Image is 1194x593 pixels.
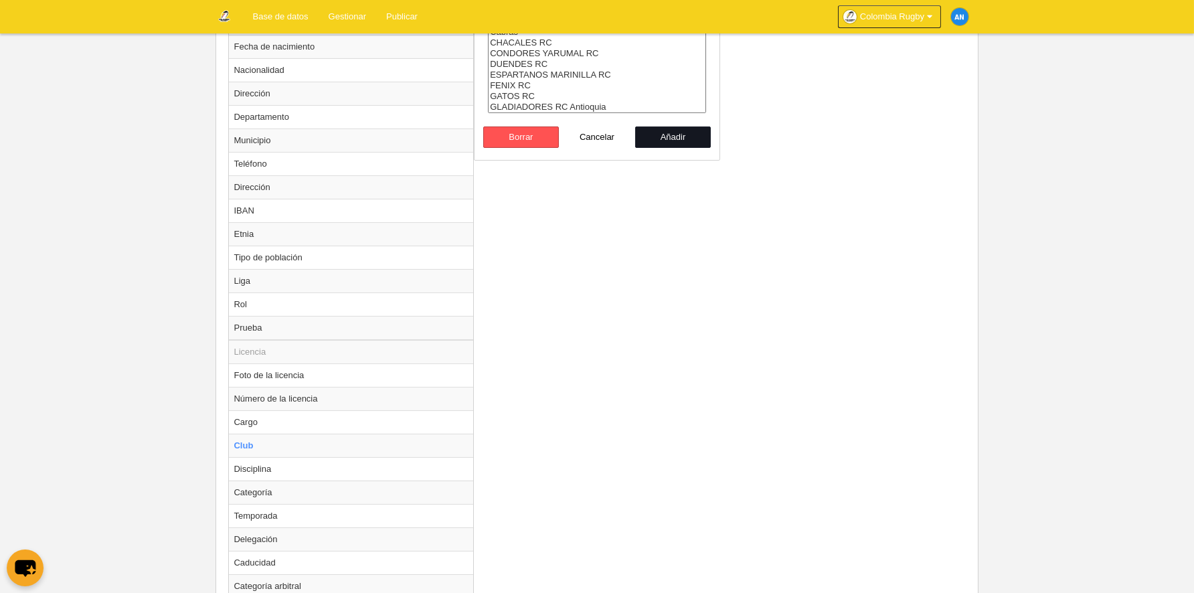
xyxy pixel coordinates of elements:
button: Borrar [483,126,560,148]
option: DUENDES RC [489,59,705,70]
button: Cancelar [559,126,635,148]
td: IBAN [229,199,474,222]
td: Foto de la licencia [229,363,474,387]
img: Colombia Rugby [216,8,232,24]
button: Añadir [635,126,711,148]
option: ESPARTANOS MARINILLA RC [489,70,705,80]
option: GATOS RC [489,91,705,102]
td: Cargo [229,410,474,434]
img: c2l6ZT0zMHgzMCZmcz05JnRleHQ9QU4mYmc9MWU4OGU1.png [951,8,968,25]
td: Disciplina [229,457,474,481]
td: Caducidad [229,551,474,574]
td: Departamento [229,105,474,129]
td: Dirección [229,82,474,105]
img: Oanpu9v8aySI.30x30.jpg [843,10,857,23]
td: Liga [229,269,474,292]
td: Rol [229,292,474,316]
button: chat-button [7,549,44,586]
td: Prueba [229,316,474,340]
td: Municipio [229,129,474,152]
td: Número de la licencia [229,387,474,410]
option: GLADIADORES RC Antioquia [489,102,705,112]
td: Club [229,434,474,457]
td: Tipo de población [229,246,474,269]
option: CHACALES RC [489,37,705,48]
option: FENIX RC [489,80,705,91]
a: Colombia Rugby [838,5,941,28]
td: Dirección [229,175,474,199]
td: Delegación [229,527,474,551]
span: Colombia Rugby [860,10,924,23]
td: Fecha de nacimiento [229,35,474,58]
td: Categoría [229,481,474,504]
td: Teléfono [229,152,474,175]
option: CONDORES YARUMAL RC [489,48,705,59]
td: Licencia [229,340,474,364]
td: Etnia [229,222,474,246]
td: Nacionalidad [229,58,474,82]
td: Temporada [229,504,474,527]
